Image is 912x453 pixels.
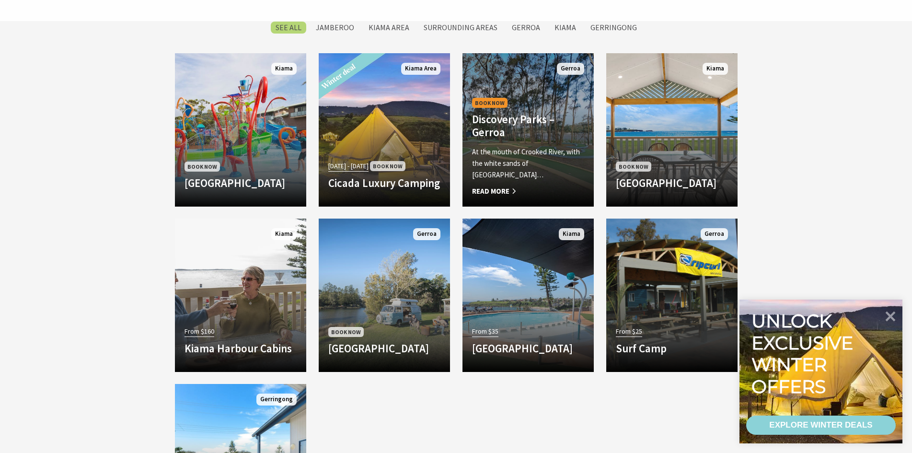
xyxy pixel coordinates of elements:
[271,228,297,240] span: Kiama
[319,219,450,372] a: Book Now [GEOGRAPHIC_DATA] Gerroa
[328,342,440,355] h4: [GEOGRAPHIC_DATA]
[557,63,584,75] span: Gerroa
[616,162,651,172] span: Book Now
[472,146,584,181] p: At the mouth of Crooked River, with the white sands of [GEOGRAPHIC_DATA]…
[256,394,297,406] span: Gerringong
[185,326,214,337] span: From $160
[559,228,584,240] span: Kiama
[616,326,642,337] span: From $25
[419,22,502,34] label: Surrounding Areas
[616,176,728,190] h4: [GEOGRAPHIC_DATA]
[703,63,728,75] span: Kiama
[507,22,545,34] label: Gerroa
[586,22,642,34] label: Gerringong
[328,176,440,190] h4: Cicada Luxury Camping
[751,310,857,397] div: Unlock exclusive winter offers
[616,342,728,355] h4: Surf Camp
[462,53,594,207] a: Book Now Discovery Parks – Gerroa At the mouth of Crooked River, with the white sands of [GEOGRAP...
[472,186,584,197] span: Read More
[413,228,440,240] span: Gerroa
[271,63,297,75] span: Kiama
[472,113,584,139] h4: Discovery Parks – Gerroa
[185,342,297,355] h4: Kiama Harbour Cabins
[606,219,738,372] a: Another Image Used From $25 Surf Camp Gerroa
[462,219,594,372] a: From $35 [GEOGRAPHIC_DATA] Kiama
[311,22,359,34] label: Jamberoo
[185,176,297,190] h4: [GEOGRAPHIC_DATA]
[328,161,369,172] span: [DATE] - [DATE]
[472,98,508,108] span: Book Now
[472,326,498,337] span: From $35
[364,22,414,34] label: Kiama Area
[550,22,581,34] label: Kiama
[319,53,450,207] a: Another Image Used [DATE] - [DATE] Book Now Cicada Luxury Camping Kiama Area
[746,416,896,435] a: EXPLORE WINTER DEALS
[401,63,440,75] span: Kiama Area
[175,219,306,372] a: From $160 Kiama Harbour Cabins Kiama
[769,416,872,435] div: EXPLORE WINTER DEALS
[185,162,220,172] span: Book Now
[472,342,584,355] h4: [GEOGRAPHIC_DATA]
[701,228,728,240] span: Gerroa
[328,327,364,337] span: Book Now
[606,53,738,207] a: Book Now [GEOGRAPHIC_DATA] Kiama
[271,22,306,34] label: SEE All
[175,53,306,207] a: Book Now [GEOGRAPHIC_DATA] Kiama
[370,161,405,171] span: Book Now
